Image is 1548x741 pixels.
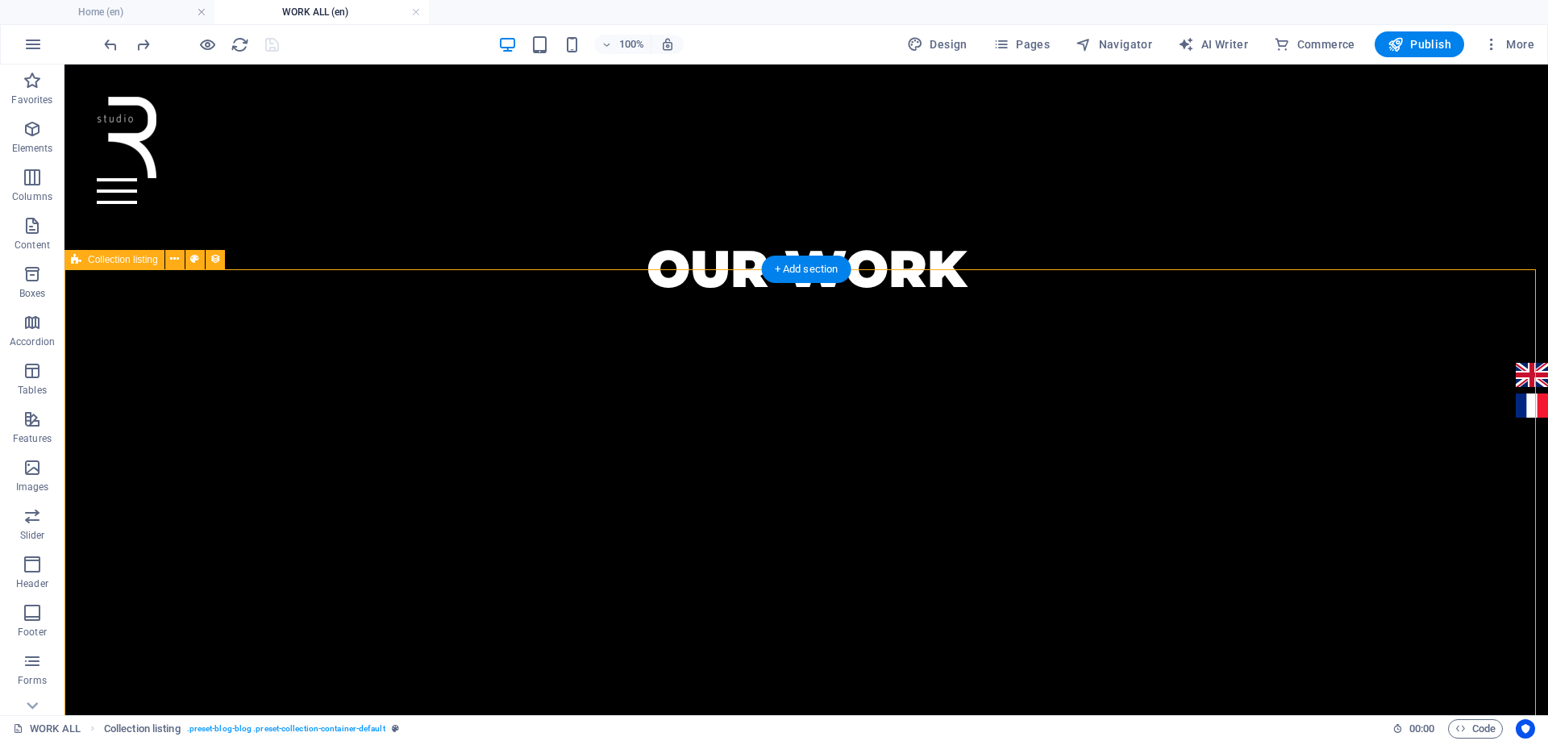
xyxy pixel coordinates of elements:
p: Boxes [19,287,46,300]
span: Code [1455,719,1496,739]
button: redo [133,35,152,54]
div: + Add section [762,256,851,283]
button: Code [1448,719,1503,739]
i: Undo: margin ((1rem, null, null) -> (2rem, null, null)) (Ctrl+Z) [102,35,120,54]
button: undo [101,35,120,54]
p: Tables [18,384,47,397]
button: More [1477,31,1541,57]
button: reload [230,35,249,54]
i: On resize automatically adjust zoom level to fit chosen device. [660,37,675,52]
span: Commerce [1274,36,1355,52]
span: . preset-blog-blog .preset-collection-container-default [187,719,385,739]
button: 100% [594,35,651,54]
h6: Session time [1392,719,1435,739]
span: AI Writer [1178,36,1248,52]
button: Publish [1375,31,1464,57]
p: Elements [12,142,53,155]
p: Features [13,432,52,445]
span: Click to select. Double-click to edit [104,719,181,739]
div: Design (Ctrl+Alt+Y) [901,31,974,57]
p: Favorites [11,94,52,106]
button: Pages [987,31,1056,57]
p: Content [15,239,50,252]
span: Design [907,36,967,52]
i: Redo: padding ((0rem, null, null) -> (1rem, null, null)) (Ctrl+Y, ⌘+Y) [134,35,152,54]
button: Usercentrics [1516,719,1535,739]
p: Accordion [10,335,55,348]
h6: 100% [618,35,644,54]
i: This element is a customizable preset [392,724,399,733]
button: Commerce [1267,31,1362,57]
h4: WORK ALL (en) [214,3,429,21]
button: AI Writer [1171,31,1255,57]
i: Reload page [231,35,249,54]
p: Columns [12,190,52,203]
p: Footer [18,626,47,639]
span: Pages [993,36,1050,52]
p: Images [16,481,49,493]
nav: breadcrumb [104,719,399,739]
a: Click to cancel selection. Double-click to open Pages [13,719,81,739]
span: More [1483,36,1534,52]
p: Slider [20,529,45,542]
span: Collection listing [88,255,158,264]
span: Publish [1388,36,1451,52]
span: 00 00 [1409,719,1434,739]
button: Design [901,31,974,57]
p: Forms [18,674,47,687]
button: Navigator [1069,31,1159,57]
span: Navigator [1076,36,1152,52]
p: Header [16,577,48,590]
span: : [1421,722,1423,735]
